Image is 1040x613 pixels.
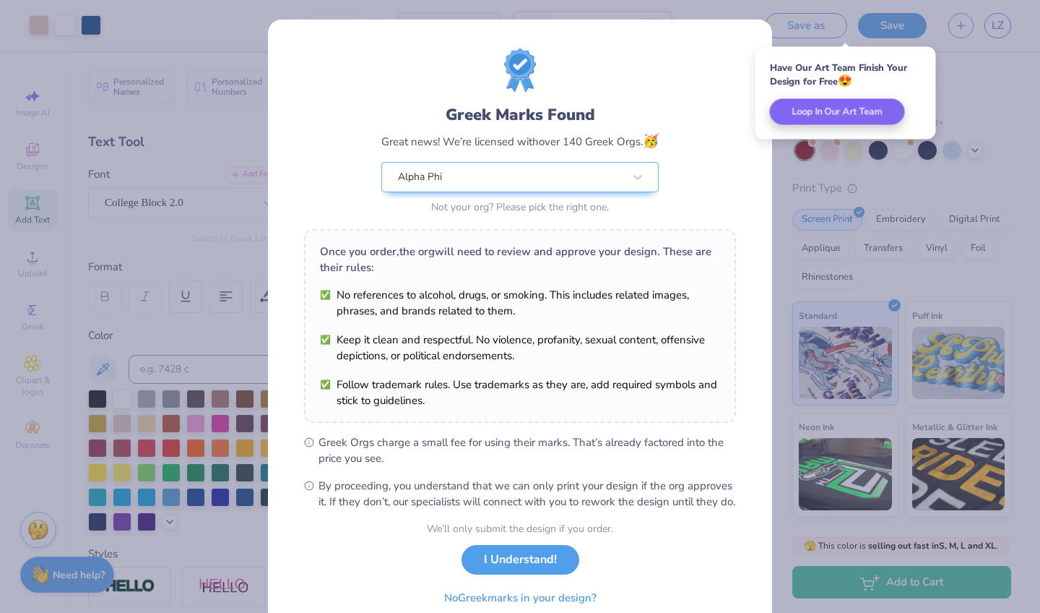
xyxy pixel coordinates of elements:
span: 🥳 [643,132,659,150]
div: Greek Marks Found [381,103,659,127]
li: No references to alcohol, drugs, or smoking. This includes related images, phrases, and brands re... [320,287,720,319]
div: Great news! We’re licensed with over 140 Greek Orgs. [381,132,659,151]
button: I Understand! [461,545,579,575]
div: Not your org? Please pick the right one. [381,200,659,215]
div: Have Our Art Team Finish Your Design for Free [770,61,922,88]
span: 😍 [838,73,852,89]
li: Follow trademark rules. Use trademarks as they are, add required symbols and stick to guidelines. [320,377,720,408]
button: NoGreekmarks in your design? [432,583,609,613]
span: Greek Orgs charge a small fee for using their marks. That’s already factored into the price you see. [318,434,736,466]
li: Keep it clean and respectful. No violence, profanity, sexual content, offensive depictions, or po... [320,332,720,364]
button: Loop In Our Art Team [770,99,905,125]
span: By proceeding, you understand that we can only print your design if the org approves it. If they ... [318,478,736,510]
div: We’ll only submit the design if you order. [427,521,613,536]
div: Once you order, the org will need to review and approve your design. These are their rules: [320,244,720,275]
img: license-marks-badge.png [504,48,536,92]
